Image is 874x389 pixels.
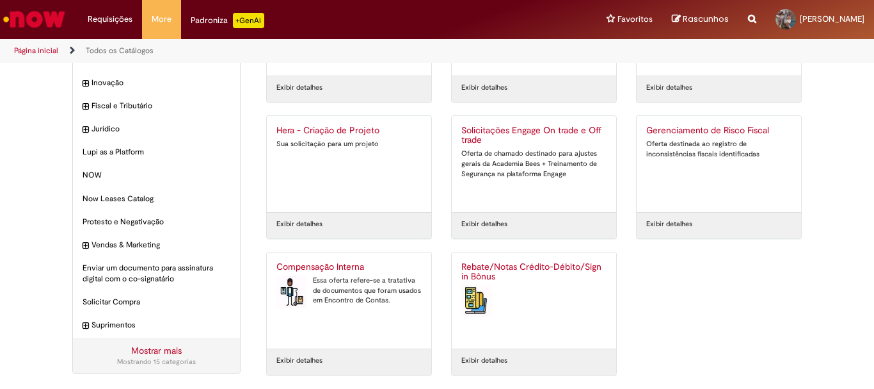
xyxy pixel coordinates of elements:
a: Exibir detalhes [461,83,507,93]
a: Exibir detalhes [276,356,322,366]
div: expandir categoria Jurídico Jurídico [73,117,240,141]
i: expandir categoria Vendas & Marketing [83,240,88,252]
ul: Trilhas de página [10,39,573,63]
div: Oferta de chamado destinado para ajustes gerais da Academia Bees + Treinamento de Segurança na pl... [461,149,607,179]
a: Todos os Catálogos [86,46,154,56]
span: Fiscal e Tributário [91,101,230,112]
span: More [152,13,171,26]
a: Exibir detalhes [276,83,322,93]
span: Requisições [88,13,132,26]
h2: Hera - Criação de Projeto [276,126,422,136]
span: Enviar um documento para assinatura digital com o co-signatário [83,263,230,285]
h2: Gerenciamento de Risco Fiscal [646,126,791,136]
div: Enviar um documento para assinatura digital com o co-signatário [73,256,240,291]
a: Solicitações Engage On trade e Off trade Oferta de chamado destinado para ajustes gerais da Acade... [452,116,616,212]
div: Padroniza [191,13,264,28]
span: Lupi as a Platform [83,147,230,158]
span: Suprimentos [91,320,230,331]
div: Lupi as a Platform [73,140,240,164]
div: expandir categoria Vendas & Marketing Vendas & Marketing [73,233,240,257]
div: Protesto e Negativação [73,210,240,234]
div: NOW [73,163,240,187]
a: Exibir detalhes [646,219,692,229]
h2: Compensação Interna [276,262,422,272]
a: Exibir detalhes [461,356,507,366]
a: Página inicial [14,46,58,56]
img: ServiceNow [1,6,67,32]
div: expandir categoria Suprimentos Suprimentos [73,313,240,337]
div: expandir categoria Fiscal e Tributário Fiscal e Tributário [73,94,240,118]
span: [PERSON_NAME] [800,13,864,24]
span: Rascunhos [683,13,729,25]
a: Exibir detalhes [276,219,322,229]
span: Protesto e Negativação [83,217,230,228]
div: Solicitar Compra [73,290,240,314]
div: Essa oferta refere-se a tratativa de documentos que foram usados em Encontro de Contas. [276,276,422,306]
div: expandir categoria Inovação Inovação [73,71,240,95]
h2: Solicitações Engage On trade e Off trade [461,126,607,146]
a: Compensação Interna Compensação Interna Essa oferta refere-se a tratativa de documentos que foram... [267,252,431,349]
h2: Rebate/Notas Crédito-Débito/Sign in Bônus [461,262,607,283]
span: Now Leases Catalog [83,194,230,204]
span: NOW [83,170,230,181]
span: Inovação [91,78,230,88]
i: expandir categoria Fiscal e Tributário [83,101,88,113]
a: Gerenciamento de Risco Fiscal Oferta destinada ao registro de inconsistências fiscais identificadas [637,116,801,212]
div: Sua solicitação para um projeto [276,139,422,149]
img: Compensação Interna [276,276,306,308]
span: Jurídico [91,124,230,135]
p: +GenAi [233,13,264,28]
i: expandir categoria Suprimentos [83,320,88,333]
a: Exibir detalhes [646,83,692,93]
img: Rebate/Notas Crédito-Débito/Sign in Bônus [461,285,491,317]
span: Solicitar Compra [83,297,230,308]
a: Rebate/Notas Crédito-Débito/Sign in Bônus Rebate/Notas Crédito-Débito/Sign in Bônus [452,252,616,349]
a: Exibir detalhes [461,219,507,229]
div: Mostrando 15 categorias [83,357,230,367]
div: Oferta destinada ao registro de inconsistências fiscais identificadas [646,139,791,159]
div: Now Leases Catalog [73,187,240,211]
a: Mostrar mais [131,345,182,356]
i: expandir categoria Jurídico [83,124,88,137]
a: Rascunhos [672,13,729,26]
span: Vendas & Marketing [91,240,230,251]
i: expandir categoria Inovação [83,78,88,90]
a: Hera - Criação de Projeto Sua solicitação para um projeto [267,116,431,212]
span: Favoritos [617,13,653,26]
